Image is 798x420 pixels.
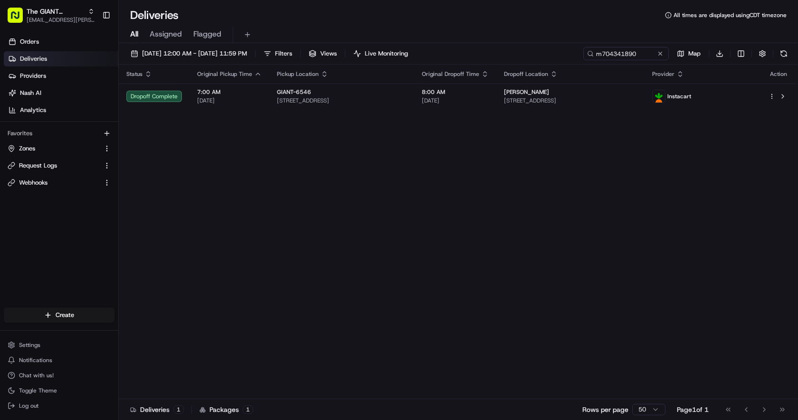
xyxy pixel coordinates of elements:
a: Request Logs [8,161,99,170]
button: Map [673,47,705,60]
span: [DATE] 12:00 AM - [DATE] 11:59 PM [142,49,247,58]
img: profile_instacart_ahold_partner.png [653,90,665,103]
span: 8:00 AM [422,88,489,96]
span: Create [56,311,74,319]
input: Type to search [583,47,669,60]
span: Original Dropoff Time [422,70,479,78]
button: Toggle Theme [4,384,114,397]
span: Map [688,49,701,58]
span: Providers [20,72,46,80]
div: Action [769,70,788,78]
span: Notifications [19,356,52,364]
button: The GIANT Company [27,7,84,16]
div: Packages [199,405,253,414]
div: Deliveries [130,405,184,414]
span: [PERSON_NAME] [504,88,549,96]
button: Chat with us! [4,369,114,382]
a: Webhooks [8,178,99,187]
span: Instacart [667,93,691,100]
span: Webhooks [19,178,47,187]
button: Views [304,47,341,60]
button: Zones [4,141,114,156]
span: Chat with us! [19,372,54,379]
button: Settings [4,338,114,352]
span: Pickup Location [277,70,319,78]
span: Filters [275,49,292,58]
button: Request Logs [4,158,114,173]
span: Original Pickup Time [197,70,252,78]
span: [DATE] [422,97,489,104]
button: Create [4,308,114,323]
span: Settings [19,341,40,349]
span: [STREET_ADDRESS] [277,97,407,104]
span: Toggle Theme [19,387,57,394]
button: [DATE] 12:00 AM - [DATE] 11:59 PM [126,47,251,60]
button: Filters [259,47,296,60]
span: Log out [19,402,38,410]
span: GIANT-6546 [277,88,311,96]
span: All times are displayed using CDT timezone [674,11,787,19]
span: Dropoff Location [504,70,548,78]
span: Live Monitoring [365,49,408,58]
button: Refresh [777,47,790,60]
span: Status [126,70,142,78]
a: Analytics [4,103,118,118]
a: Providers [4,68,118,84]
div: Favorites [4,126,114,141]
span: Analytics [20,106,46,114]
div: Page 1 of 1 [677,405,709,414]
button: Webhooks [4,175,114,190]
a: Nash AI [4,85,118,101]
span: Provider [652,70,674,78]
span: Assigned [150,28,182,40]
h1: Deliveries [130,8,179,23]
a: Orders [4,34,118,49]
button: Notifications [4,354,114,367]
span: [STREET_ADDRESS] [504,97,637,104]
span: Zones [19,144,35,153]
button: Log out [4,399,114,412]
span: 7:00 AM [197,88,262,96]
span: Request Logs [19,161,57,170]
button: Live Monitoring [349,47,412,60]
a: Deliveries [4,51,118,66]
p: Rows per page [582,405,628,414]
span: Views [320,49,337,58]
span: Nash AI [20,89,41,97]
span: Deliveries [20,55,47,63]
button: The GIANT Company[EMAIL_ADDRESS][PERSON_NAME][DOMAIN_NAME] [4,4,98,27]
div: 1 [243,405,253,414]
span: All [130,28,138,40]
a: Zones [8,144,99,153]
span: [DATE] [197,97,262,104]
button: [EMAIL_ADDRESS][PERSON_NAME][DOMAIN_NAME] [27,16,95,24]
span: Flagged [193,28,221,40]
span: Orders [20,37,39,46]
div: 1 [173,405,184,414]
